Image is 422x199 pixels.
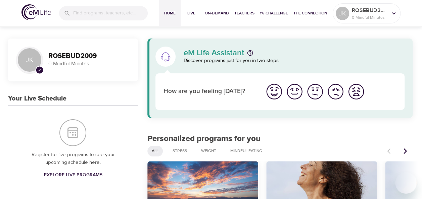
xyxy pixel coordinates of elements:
a: Explore Live Programs [41,169,105,181]
img: great [265,82,283,101]
span: The Connection [293,10,327,17]
button: Next items [398,144,413,158]
h2: Personalized programs for you [147,134,413,144]
button: I'm feeling ok [305,81,325,102]
h3: Your Live Schedule [8,95,66,103]
span: On-Demand [205,10,229,17]
p: ROSEBUD2009 [352,6,387,14]
img: eM Life Assistant [160,51,171,62]
iframe: Button to launch messaging window [395,172,417,194]
img: ok [306,82,324,101]
div: All [147,146,163,156]
span: Weight [197,148,220,154]
img: worst [347,82,365,101]
img: bad [326,82,345,101]
p: How are you feeling [DATE]? [163,87,256,96]
p: 0 Mindful Minutes [48,60,130,68]
button: I'm feeling bad [325,81,346,102]
span: Teachers [234,10,254,17]
img: Your Live Schedule [59,119,86,146]
div: Weight [197,146,221,156]
p: Discover programs just for you in two steps [184,57,405,65]
span: Mindful Eating [226,148,266,154]
img: good [285,82,304,101]
span: Live [183,10,199,17]
button: I'm feeling worst [346,81,366,102]
span: 1% Challenge [260,10,288,17]
span: Stress [169,148,191,154]
p: eM Life Assistant [184,49,244,57]
span: Home [162,10,178,17]
h3: ROSEBUD2009 [48,52,130,60]
p: Register for live programs to see your upcoming schedule here. [21,151,125,166]
img: logo [21,4,51,20]
div: JK [16,47,43,73]
div: Mindful Eating [226,146,267,156]
span: Explore Live Programs [44,171,102,179]
button: I'm feeling great [264,81,284,102]
span: All [148,148,162,154]
button: I'm feeling good [284,81,305,102]
div: Stress [168,146,191,156]
div: JK [336,7,349,20]
p: 0 Mindful Minutes [352,14,387,20]
input: Find programs, teachers, etc... [73,6,148,20]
